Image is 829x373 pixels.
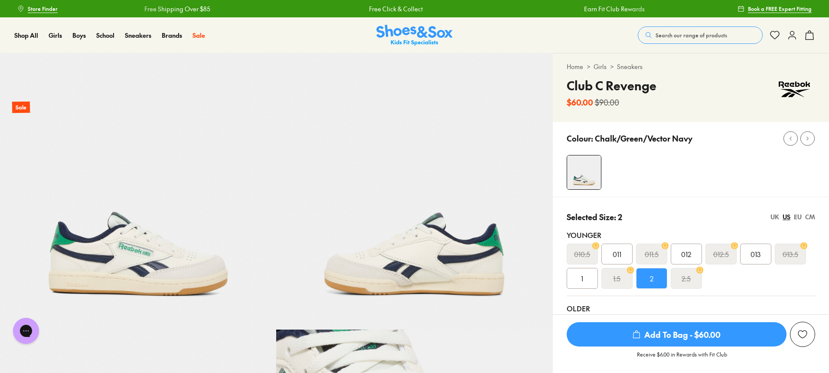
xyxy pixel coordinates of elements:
span: Boys [72,31,86,40]
p: Colour: [567,132,593,144]
a: Brands [162,31,182,40]
span: Store Finder [28,5,58,13]
span: 1 [581,273,583,284]
span: Sneakers [125,31,151,40]
b: $60.00 [567,96,593,108]
img: Vendor logo [774,76,815,102]
p: Selected Size: 2 [567,211,622,223]
a: Earn Fit Club Rewards [583,4,643,13]
p: Receive $6.00 in Rewards with Fit Club [637,350,727,366]
a: Boys [72,31,86,40]
span: Search our range of products [656,31,727,39]
a: Store Finder [17,1,58,17]
s: 011.5 [645,249,659,259]
a: Book a FREE Expert Fitting [738,1,812,17]
s: 2.5 [682,273,691,284]
button: Search our range of products [638,26,763,44]
a: Shop All [14,31,38,40]
span: Book a FREE Expert Fitting [748,5,812,13]
s: 012.5 [713,249,729,259]
span: School [96,31,114,40]
p: Sale [12,102,30,113]
span: 013 [751,249,760,259]
div: CM [805,212,815,221]
div: UK [770,212,779,221]
a: Shoes & Sox [376,25,453,46]
s: $90.00 [595,96,619,108]
a: Sneakers [617,62,643,71]
div: Older [567,303,815,314]
s: 010.5 [574,249,590,259]
div: US [783,212,790,221]
a: Girls [594,62,607,71]
button: Add To Bag - $60.00 [567,322,787,347]
h4: Club C Revenge [567,76,656,95]
p: Chalk/Green/Vector Navy [595,132,692,144]
span: Sale [193,31,205,40]
div: Younger [567,230,815,240]
button: Add to Wishlist [790,322,815,347]
img: 4-543086_1 [567,155,601,189]
div: EU [794,212,802,221]
a: Sale [193,31,205,40]
span: 012 [681,249,691,259]
span: Girls [49,31,62,40]
a: Girls [49,31,62,40]
span: 2 [650,273,653,284]
a: School [96,31,114,40]
a: Free Click & Collect [368,4,421,13]
span: Brands [162,31,182,40]
iframe: Gorgias live chat messenger [9,315,43,347]
img: 5-543087_1 [276,53,552,330]
span: Add To Bag - $60.00 [567,322,787,347]
s: 1.5 [613,273,620,284]
img: SNS_Logo_Responsive.svg [376,25,453,46]
div: > > [567,62,815,71]
a: Free Shipping Over $85 [143,4,209,13]
span: 011 [613,249,621,259]
a: Sneakers [125,31,151,40]
s: 013.5 [783,249,798,259]
span: Shop All [14,31,38,40]
a: Home [567,62,583,71]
